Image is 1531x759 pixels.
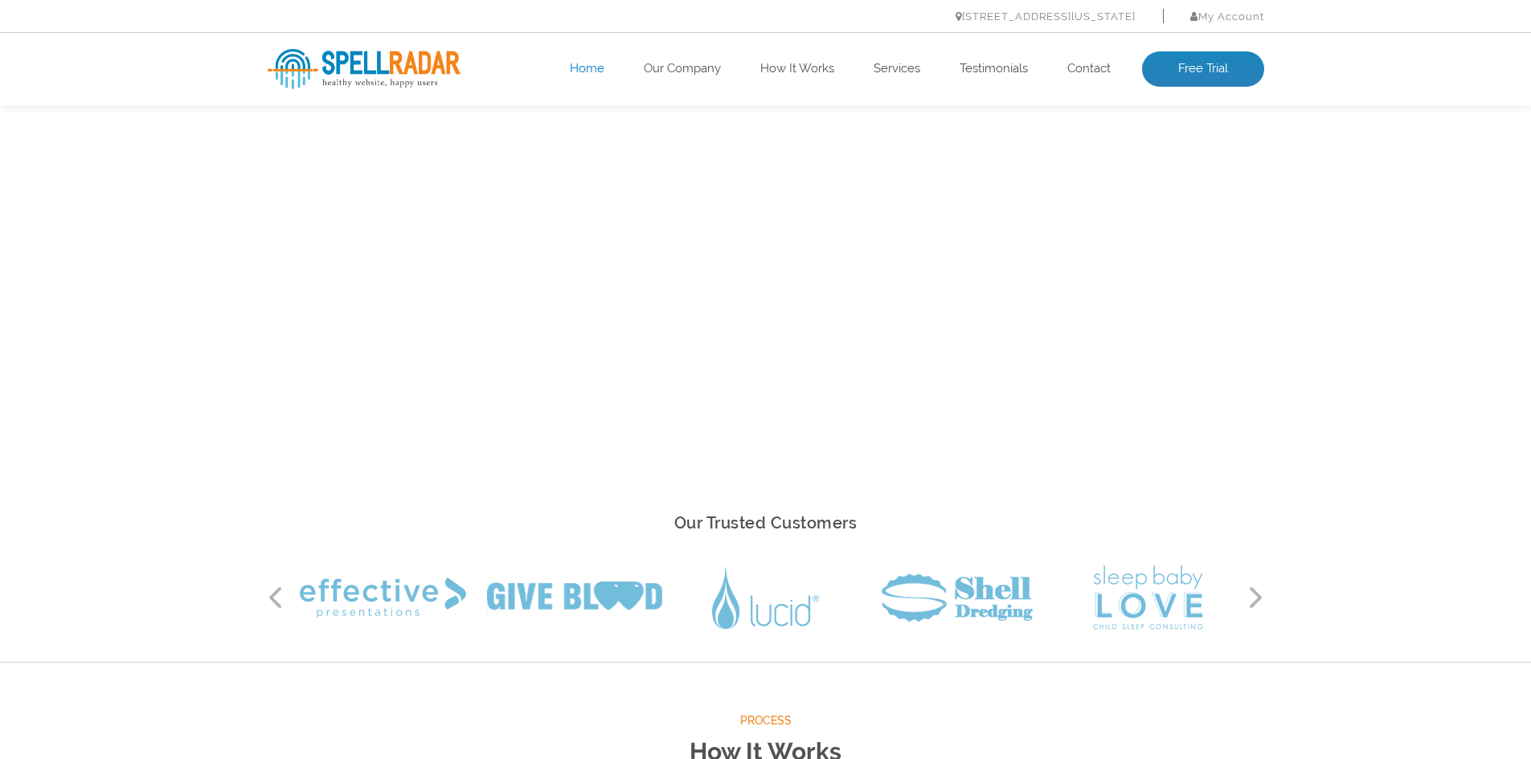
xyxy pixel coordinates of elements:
[268,509,1264,537] h2: Our Trusted Customers
[487,581,662,614] img: Give Blood
[1248,586,1264,610] button: Next
[268,586,284,610] button: Previous
[268,711,1264,731] span: Process
[1093,565,1203,630] img: Sleep Baby Love
[300,577,466,618] img: Effective
[712,567,819,629] img: Lucid
[882,573,1033,622] img: Shell Dredging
